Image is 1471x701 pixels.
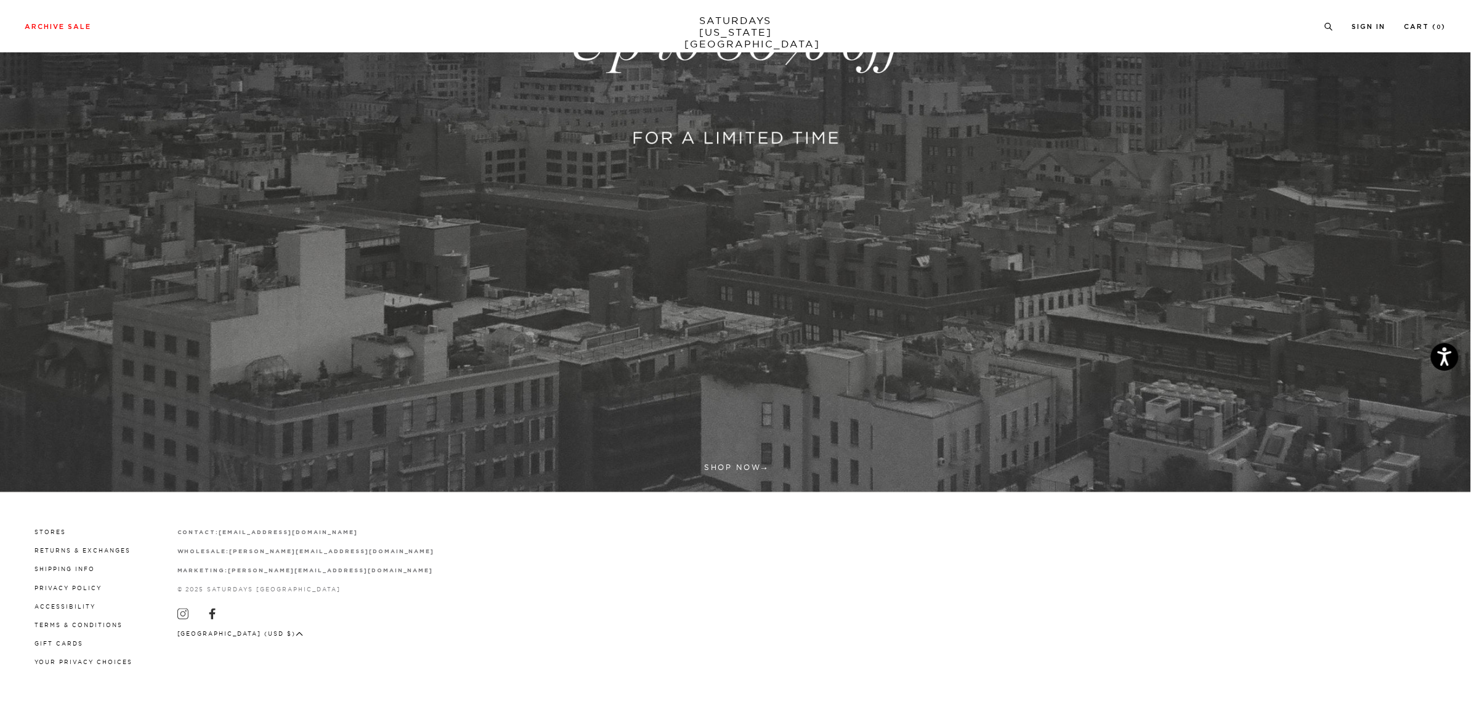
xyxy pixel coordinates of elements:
[228,567,433,574] a: [PERSON_NAME][EMAIL_ADDRESS][DOMAIN_NAME]
[1404,23,1446,30] a: Cart (0)
[34,529,66,536] a: Stores
[34,604,95,610] a: Accessibility
[177,630,304,639] button: [GEOGRAPHIC_DATA] (USD $)
[34,585,102,592] a: Privacy Policy
[34,659,132,666] a: Your privacy choices
[177,569,229,574] strong: marketing:
[34,622,123,629] a: Terms & Conditions
[1352,23,1386,30] a: Sign In
[219,529,357,536] a: [EMAIL_ADDRESS][DOMAIN_NAME]
[229,548,434,555] a: [PERSON_NAME][EMAIL_ADDRESS][DOMAIN_NAME]
[25,23,91,30] a: Archive Sale
[177,530,219,536] strong: contact:
[229,549,434,555] strong: [PERSON_NAME][EMAIL_ADDRESS][DOMAIN_NAME]
[34,548,131,554] a: Returns & Exchanges
[685,15,787,50] a: SATURDAYS[US_STATE][GEOGRAPHIC_DATA]
[34,566,95,573] a: Shipping Info
[219,530,357,536] strong: [EMAIL_ADDRESS][DOMAIN_NAME]
[177,549,230,555] strong: wholesale:
[228,569,433,574] strong: [PERSON_NAME][EMAIL_ADDRESS][DOMAIN_NAME]
[34,641,83,647] a: Gift Cards
[177,585,435,594] p: © 2025 Saturdays [GEOGRAPHIC_DATA]
[1437,25,1442,30] small: 0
